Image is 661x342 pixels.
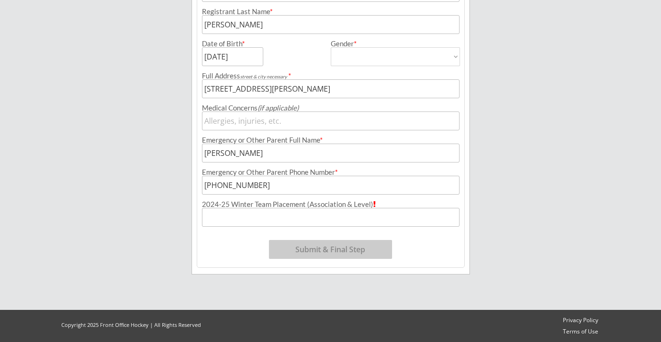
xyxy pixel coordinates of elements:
[559,328,602,336] a: Terms of Use
[202,169,460,176] div: Emergency or Other Parent Phone Number
[269,240,392,259] button: Submit & Final Step
[52,321,210,328] div: Copyright 2025 Front Office Hockey | All Rights Reserved
[240,74,287,79] em: street & city necessary
[331,40,460,47] div: Gender
[559,316,602,325] a: Privacy Policy
[202,104,460,111] div: Medical Concerns
[202,40,251,47] div: Date of Birth
[202,72,460,79] div: Full Address
[202,8,460,15] div: Registrant Last Name
[202,201,460,208] div: 2024-25 Winter Team Placement (Association & Level)
[202,137,460,144] div: Emergency or Other Parent Full Name
[202,79,460,98] input: Street, City, Province/State
[202,111,460,130] input: Allergies, injuries, etc.
[258,103,299,112] em: (if applicable)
